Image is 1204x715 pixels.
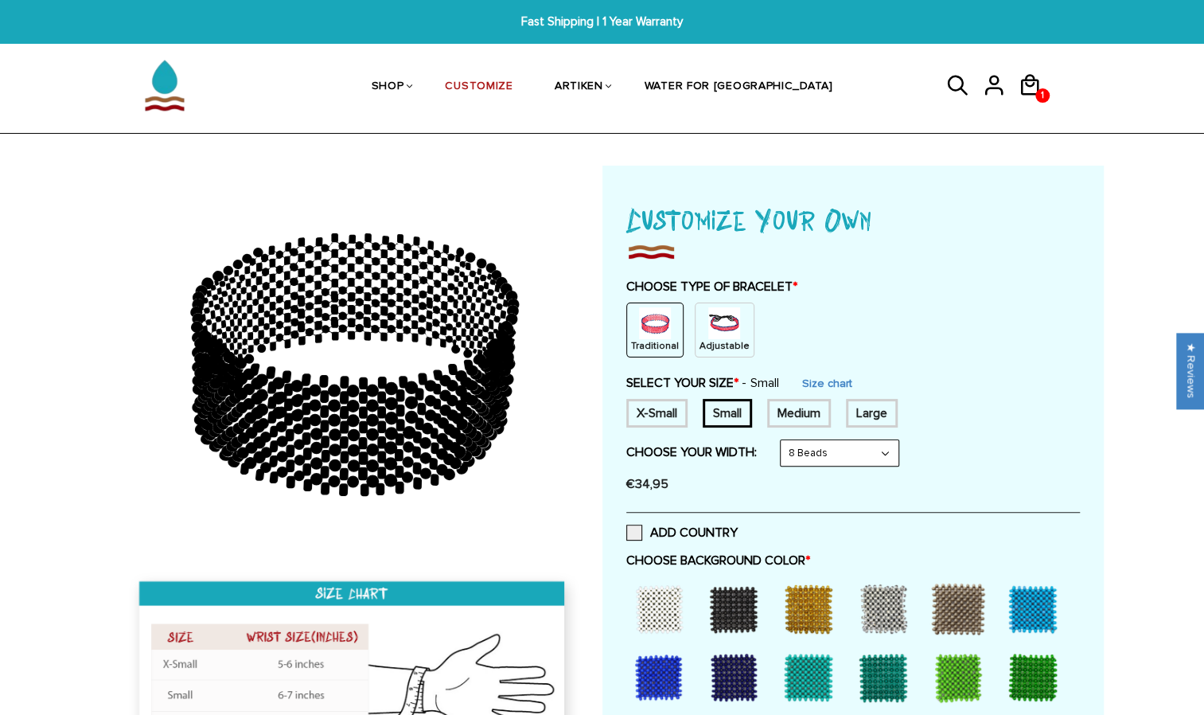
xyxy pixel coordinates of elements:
[925,645,997,709] div: Light Green
[626,399,688,428] div: 6 inches
[925,576,997,640] div: Grey
[639,307,671,339] img: non-string.png
[626,375,779,391] label: SELECT YOUR SIZE
[802,377,852,390] a: Size chart
[701,645,773,709] div: Dark Blue
[1018,102,1054,104] a: 1
[626,303,684,357] div: Non String
[371,13,833,31] span: Fast Shipping | 1 Year Warranty
[626,279,1080,295] label: CHOOSE TYPE OF BRACELET
[851,645,922,709] div: Teal
[626,553,1080,568] label: CHOOSE BACKGROUND COLOR
[1000,645,1072,709] div: Kenya Green
[1000,576,1072,640] div: Sky Blue
[645,46,833,128] a: WATER FOR [GEOGRAPHIC_DATA]
[742,375,779,391] span: Small
[776,576,847,640] div: Gold
[695,303,754,357] div: String
[699,339,750,353] p: Adjustable
[555,46,603,128] a: ARTIKEN
[626,240,676,263] img: imgboder_100x.png
[626,576,698,640] div: White
[626,476,668,492] span: €34,95
[851,576,922,640] div: Silver
[626,444,757,460] label: CHOOSE YOUR WIDTH:
[767,399,831,428] div: 7.5 inches
[631,339,679,353] p: Traditional
[1177,333,1204,408] div: Click to open Judge.me floating reviews tab
[445,46,512,128] a: CUSTOMIZE
[372,46,404,128] a: SHOP
[846,399,898,428] div: 8 inches
[776,645,847,709] div: Turquoise
[626,525,738,541] label: ADD COUNTRY
[708,307,740,339] img: string.PNG
[1037,84,1048,107] span: 1
[626,197,1080,240] h1: Customize Your Own
[701,576,773,640] div: Black
[626,645,698,709] div: Bush Blue
[703,399,752,428] div: 7 inches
